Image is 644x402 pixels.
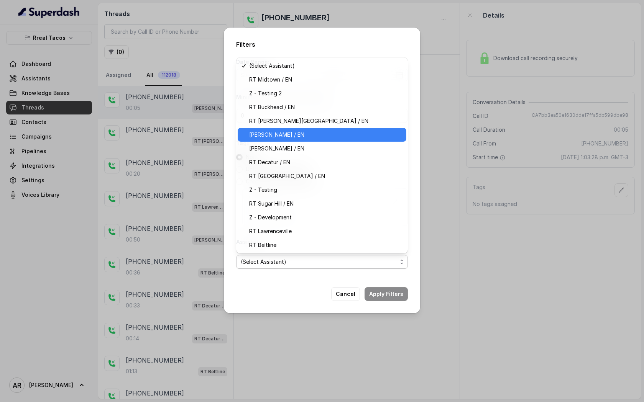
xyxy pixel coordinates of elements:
[249,185,402,194] span: Z - Testing
[249,89,402,98] span: Z - Testing 2
[249,158,402,167] span: RT Decatur / EN
[249,75,402,84] span: RT Midtown / EN
[249,240,402,250] span: RT Beltline
[249,61,402,70] span: (Select Assistant)
[236,57,408,253] div: (Select Assistant)
[249,130,402,139] span: [PERSON_NAME] / EN
[249,213,402,222] span: Z - Development
[249,199,402,208] span: RT Sugar Hill / EN
[249,227,402,236] span: RT Lawrenceville
[249,116,402,126] span: RT [PERSON_NAME][GEOGRAPHIC_DATA] / EN
[249,103,402,112] span: RT Buckhead / EN
[249,172,402,181] span: RT [GEOGRAPHIC_DATA] / EN
[241,257,397,266] span: (Select Assistant)
[236,255,408,269] button: (Select Assistant)
[249,144,402,153] span: [PERSON_NAME] / EN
